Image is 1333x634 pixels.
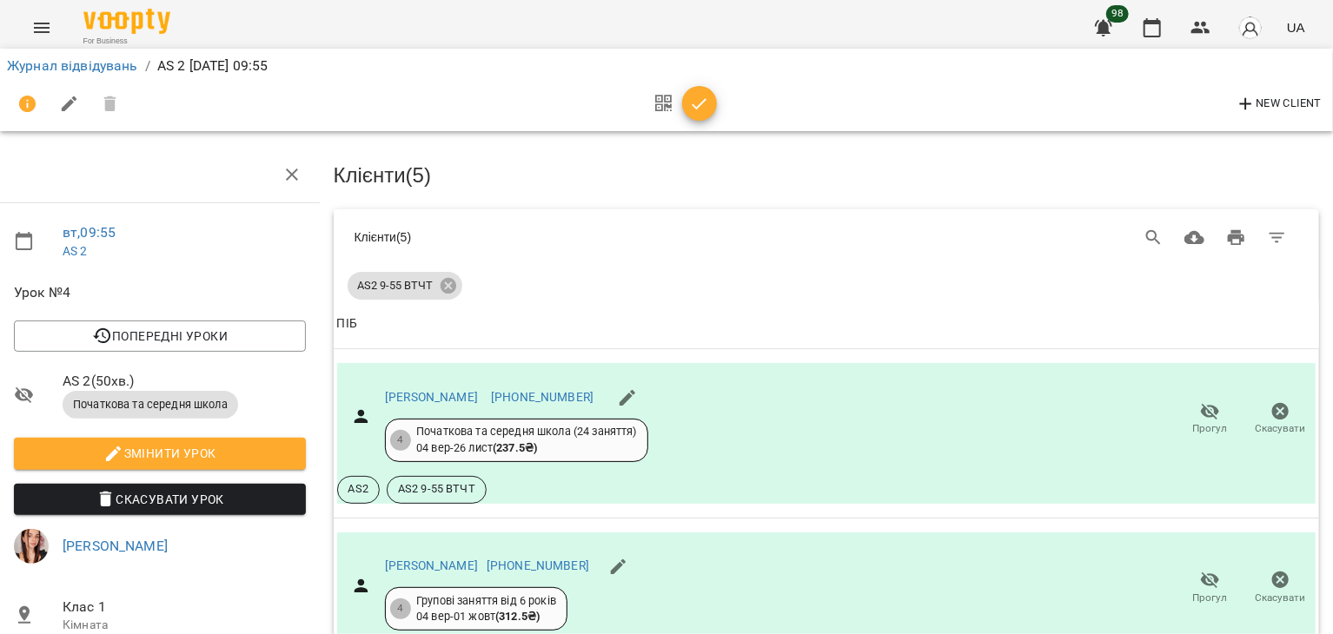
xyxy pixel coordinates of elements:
div: Sort [337,314,357,334]
img: avatar_s.png [1238,16,1263,40]
span: AS 2 ( 50 хв. ) [63,371,306,392]
a: [PERSON_NAME] [385,390,478,404]
button: Скасувати Урок [14,484,306,515]
span: Прогул [1193,421,1228,436]
li: / [145,56,150,76]
button: Скасувати [1245,564,1316,612]
span: Скасувати Урок [28,489,292,510]
button: Завантажити CSV [1174,217,1216,259]
span: ПІБ [337,314,1316,334]
div: 4 [390,430,411,451]
button: Попередні уроки [14,320,306,352]
a: Журнал відвідувань [7,57,138,74]
button: Друк [1216,217,1257,259]
span: Клас 1 [63,597,306,617]
button: Прогул [1175,395,1245,444]
b: ( 237.5 ₴ ) [493,441,537,454]
b: ( 312.5 ₴ ) [495,610,540,623]
div: 4 [390,598,411,619]
span: For Business [83,36,170,47]
span: Початкова та середня школа [63,397,238,413]
span: Скасувати [1256,591,1306,605]
span: 98 [1106,5,1129,23]
button: UA [1280,11,1312,43]
a: [PHONE_NUMBER] [487,558,589,572]
button: Menu [21,7,63,49]
p: Кімната [63,617,306,634]
p: AS 2 [DATE] 09:55 [157,56,269,76]
button: Search [1133,217,1175,259]
button: Прогул [1175,564,1245,612]
div: Початкова та середня школа (24 заняття) 04 вер - 26 лист [416,424,637,456]
button: Змінити урок [14,438,306,469]
div: ПІБ [337,314,357,334]
h3: Клієнти ( 5 ) [334,164,1320,187]
span: New Client [1236,94,1322,115]
button: Фільтр [1257,217,1298,259]
a: [PERSON_NAME] [63,538,168,554]
span: UA [1287,18,1305,36]
a: AS 2 [63,244,88,258]
span: Прогул [1193,591,1228,605]
img: Voopty Logo [83,9,170,34]
div: Клієнти ( 5 ) [355,228,773,246]
button: Скасувати [1245,395,1316,444]
span: AS2 [338,481,379,497]
nav: breadcrumb [7,56,1326,76]
span: Скасувати [1256,421,1306,436]
span: Попередні уроки [28,326,292,347]
button: New Client [1231,90,1326,118]
div: Групові заняття від 6 років 04 вер - 01 жовт [416,593,556,625]
div: Table Toolbar [334,209,1320,265]
div: AS2 9-55 ВТЧТ [348,272,462,300]
img: 408334d7942e00963585fb6a373534d2.jpg [14,529,49,564]
a: [PERSON_NAME] [385,558,478,572]
span: Урок №4 [14,282,306,303]
span: Змінити урок [28,443,292,464]
span: AS2 9-55 ВТЧТ [388,481,486,497]
a: [PHONE_NUMBER] [491,390,594,404]
a: вт , 09:55 [63,224,116,241]
span: AS2 9-55 ВТЧТ [348,278,444,294]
